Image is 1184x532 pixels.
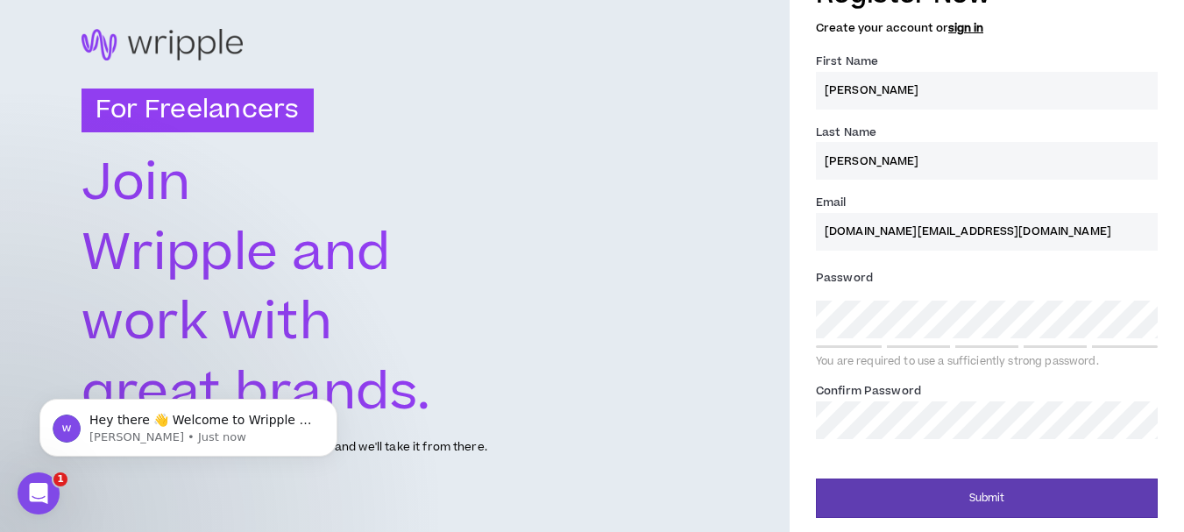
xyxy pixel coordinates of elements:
[53,472,67,486] span: 1
[816,188,847,216] label: Email
[82,89,314,132] h3: For Freelancers
[816,118,876,146] label: Last Name
[816,355,1158,369] div: You are required to use a sufficiently strong password.
[816,72,1158,110] input: First name
[816,479,1158,518] button: Submit
[18,472,60,514] iframe: Intercom live chat
[82,217,391,290] text: Wripple and
[816,213,1158,251] input: Enter Email
[816,22,1158,34] h5: Create your account or
[82,287,335,359] text: work with
[816,47,878,75] label: First Name
[948,20,983,36] a: sign in
[82,147,190,220] text: Join
[816,142,1158,180] input: Last name
[816,377,921,405] label: Confirm Password
[82,357,431,429] text: great brands.
[13,362,364,485] iframe: Intercom notifications message
[816,270,873,286] span: Password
